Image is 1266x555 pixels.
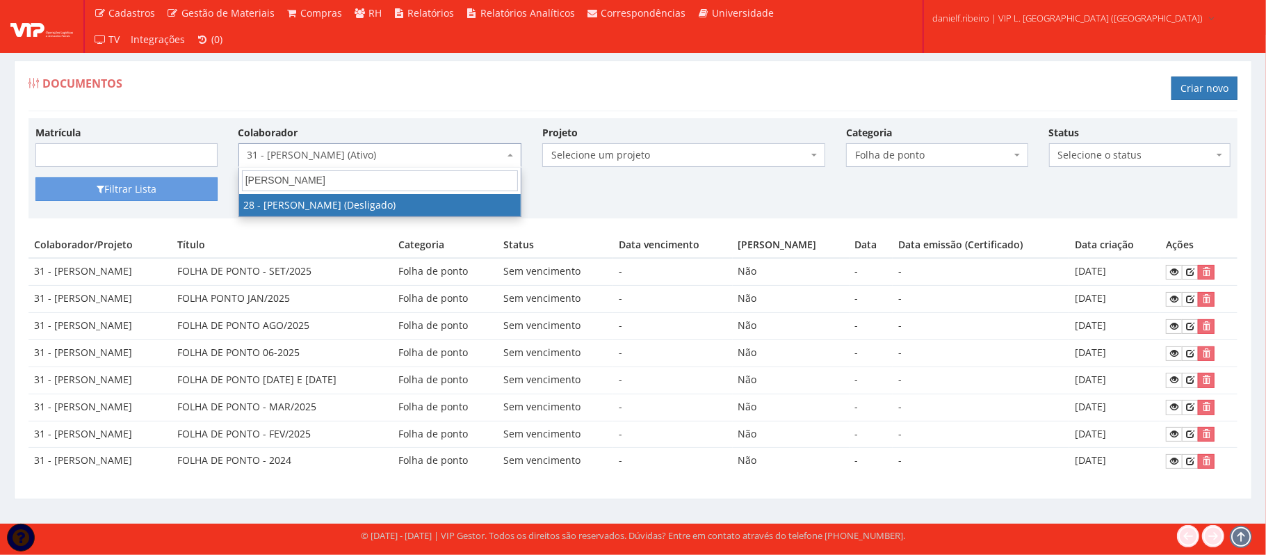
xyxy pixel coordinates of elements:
td: Folha de ponto [393,448,498,474]
label: Projeto [542,126,578,140]
td: [DATE] [1069,448,1160,474]
td: Sem vencimento [498,394,613,421]
td: 31 - [PERSON_NAME] [29,448,172,474]
span: Relatórios Analíticos [480,6,575,19]
td: - [850,448,893,474]
td: Sem vencimento [498,448,613,474]
span: Selecione o status [1058,148,1214,162]
span: Universidade [712,6,774,19]
a: (0) [191,26,229,53]
td: Folha de ponto [393,394,498,421]
td: Sem vencimento [498,258,613,285]
td: Folha de ponto [393,286,498,313]
span: RH [368,6,382,19]
td: FOLHA DE PONTO 06-2025 [172,339,393,367]
label: Colaborador [238,126,298,140]
td: - [850,339,893,367]
th: Colaborador/Projeto [29,232,172,258]
span: Folha de ponto [846,143,1028,167]
img: logo [10,16,73,37]
span: Relatórios [408,6,455,19]
td: - [893,421,1069,448]
td: FOLHA DE PONTO - MAR/2025 [172,394,393,421]
a: Criar novo [1171,77,1237,100]
td: - [613,421,733,448]
td: Não [733,448,850,474]
span: danielf.ribeiro | VIP L. [GEOGRAPHIC_DATA] ([GEOGRAPHIC_DATA]) [932,11,1203,25]
button: Filtrar Lista [35,177,218,201]
td: - [850,394,893,421]
td: - [613,286,733,313]
label: Matrícula [35,126,81,140]
td: Sem vencimento [498,421,613,448]
a: Integrações [126,26,191,53]
td: [DATE] [1069,421,1160,448]
td: - [613,448,733,474]
td: - [893,394,1069,421]
td: Folha de ponto [393,421,498,448]
th: Data vencimento [613,232,733,258]
td: Folha de ponto [393,339,498,367]
td: [DATE] [1069,394,1160,421]
span: Selecione um projeto [542,143,825,167]
td: Não [733,367,850,394]
td: 31 - [PERSON_NAME] [29,367,172,394]
td: 31 - [PERSON_NAME] [29,394,172,421]
td: 31 - [PERSON_NAME] [29,258,172,285]
td: - [850,313,893,340]
td: Folha de ponto [393,367,498,394]
td: - [613,313,733,340]
span: TV [109,33,120,46]
td: Sem vencimento [498,313,613,340]
td: [DATE] [1069,286,1160,313]
td: - [893,313,1069,340]
td: - [850,367,893,394]
td: [DATE] [1069,367,1160,394]
td: - [893,258,1069,285]
th: Data emissão (Certificado) [893,232,1069,258]
td: - [613,367,733,394]
td: Folha de ponto [393,258,498,285]
td: Não [733,258,850,285]
td: FOLHA DE PONTO [DATE] E [DATE] [172,367,393,394]
td: Não [733,339,850,367]
td: - [850,258,893,285]
td: FOLHA DE PONTO AGO/2025 [172,313,393,340]
th: [PERSON_NAME] [733,232,850,258]
span: Integrações [131,33,186,46]
td: FOLHA DE PONTO - SET/2025 [172,258,393,285]
td: - [893,286,1069,313]
td: [DATE] [1069,313,1160,340]
td: [DATE] [1069,258,1160,285]
td: Não [733,421,850,448]
span: Correspondências [601,6,686,19]
th: Status [498,232,613,258]
td: FOLHA DE PONTO - 2024 [172,448,393,474]
td: 31 - [PERSON_NAME] [29,313,172,340]
td: 31 - [PERSON_NAME] [29,286,172,313]
td: - [893,367,1069,394]
td: Folha de ponto [393,313,498,340]
td: Não [733,313,850,340]
label: Categoria [846,126,892,140]
span: Selecione um projeto [551,148,808,162]
label: Status [1049,126,1080,140]
td: - [893,339,1069,367]
td: Sem vencimento [498,367,613,394]
th: Categoria [393,232,498,258]
th: Ações [1160,232,1237,258]
td: FOLHA PONTO JAN/2025 [172,286,393,313]
td: - [893,448,1069,474]
a: TV [88,26,126,53]
td: Sem vencimento [498,286,613,313]
td: Sem vencimento [498,339,613,367]
td: - [613,394,733,421]
span: Compras [301,6,343,19]
span: Documentos [42,76,122,91]
td: - [850,421,893,448]
td: [DATE] [1069,339,1160,367]
span: 31 - LUIZ FERNANDO GALVAO CORREIA (Ativo) [247,148,504,162]
td: Não [733,394,850,421]
span: 31 - LUIZ FERNANDO GALVAO CORREIA (Ativo) [238,143,521,167]
span: Folha de ponto [855,148,1011,162]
